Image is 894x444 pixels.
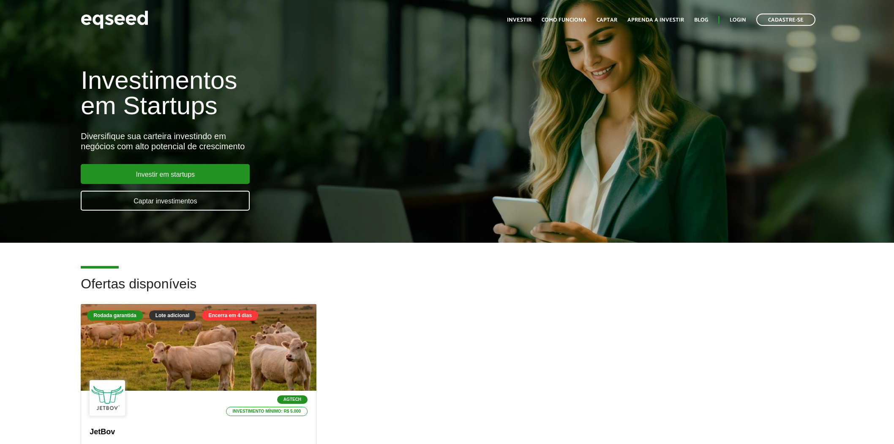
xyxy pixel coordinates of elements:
a: Captar [597,17,617,23]
div: Encerra em 4 dias [202,310,258,321]
h1: Investimentos em Startups [81,68,515,118]
p: Investimento mínimo: R$ 5.000 [226,407,308,416]
p: JetBov [90,428,308,437]
img: EqSeed [81,8,148,31]
a: Como funciona [542,17,586,23]
div: Lote adicional [149,310,196,321]
h2: Ofertas disponíveis [81,277,813,304]
p: Agtech [277,395,308,404]
a: Captar investimentos [81,191,250,211]
a: Blog [694,17,708,23]
a: Aprenda a investir [627,17,684,23]
a: Cadastre-se [756,14,815,26]
div: Diversifique sua carteira investindo em negócios com alto potencial de crescimento [81,131,515,151]
a: Investir em startups [81,164,250,184]
div: Rodada garantida [87,310,142,321]
a: Login [730,17,746,23]
a: Investir [507,17,531,23]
